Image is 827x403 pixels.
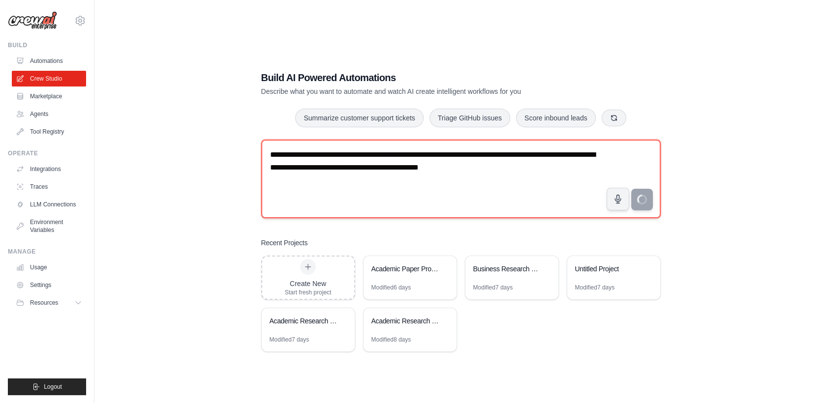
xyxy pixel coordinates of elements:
[30,299,58,307] span: Resources
[575,284,615,291] div: Modified 7 days
[261,238,308,248] h3: Recent Projects
[429,109,510,127] button: Triage GitHub issues
[12,259,86,275] a: Usage
[12,106,86,122] a: Agents
[285,288,332,296] div: Start fresh project
[473,264,541,274] div: Business Research Proposal Generator
[270,316,337,326] div: Academic Research Proposal Generator
[12,197,86,212] a: LLM Connections
[270,336,309,344] div: Modified 7 days
[261,86,592,96] p: Describe what you want to automate and watch AI create intelligent workflows for you
[602,110,626,126] button: Get new suggestions
[575,264,643,274] div: Untitled Project
[44,383,62,391] span: Logout
[8,41,86,49] div: Build
[12,161,86,177] a: Integrations
[12,277,86,293] a: Settings
[12,88,86,104] a: Marketplace
[371,336,411,344] div: Modified 8 days
[371,316,439,326] div: Academic Research Proposal Generator
[473,284,513,291] div: Modified 7 days
[8,248,86,256] div: Manage
[8,378,86,395] button: Logout
[285,279,332,288] div: Create New
[8,149,86,157] div: Operate
[12,71,86,86] a: Crew Studio
[607,188,629,210] button: Click to speak your automation idea
[261,71,592,85] h1: Build AI Powered Automations
[12,295,86,311] button: Resources
[295,109,423,127] button: Summarize customer support tickets
[8,11,57,30] img: Logo
[12,179,86,195] a: Traces
[516,109,596,127] button: Score inbound leads
[371,284,411,291] div: Modified 6 days
[12,53,86,69] a: Automations
[12,124,86,140] a: Tool Registry
[371,264,439,274] div: Academic Paper Proposal Generator
[778,356,827,403] iframe: Chat Widget
[12,214,86,238] a: Environment Variables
